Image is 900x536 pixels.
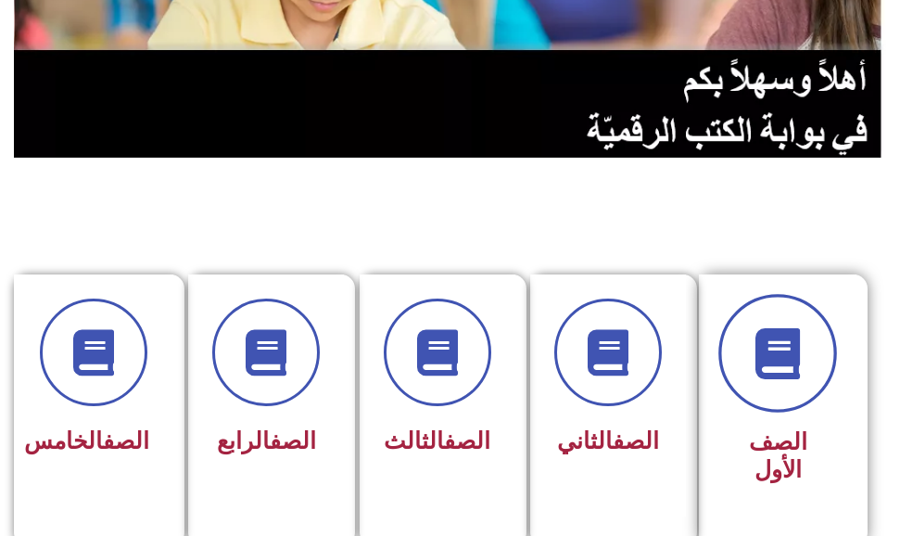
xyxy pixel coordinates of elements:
[270,428,316,454] a: الصف
[613,428,659,454] a: الصف
[749,428,807,483] span: الصف الأول
[217,428,316,454] span: الرابع
[24,428,149,454] span: الخامس
[384,428,490,454] span: الثالث
[103,428,149,454] a: الصف
[444,428,490,454] a: الصف
[557,428,659,454] span: الثاني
